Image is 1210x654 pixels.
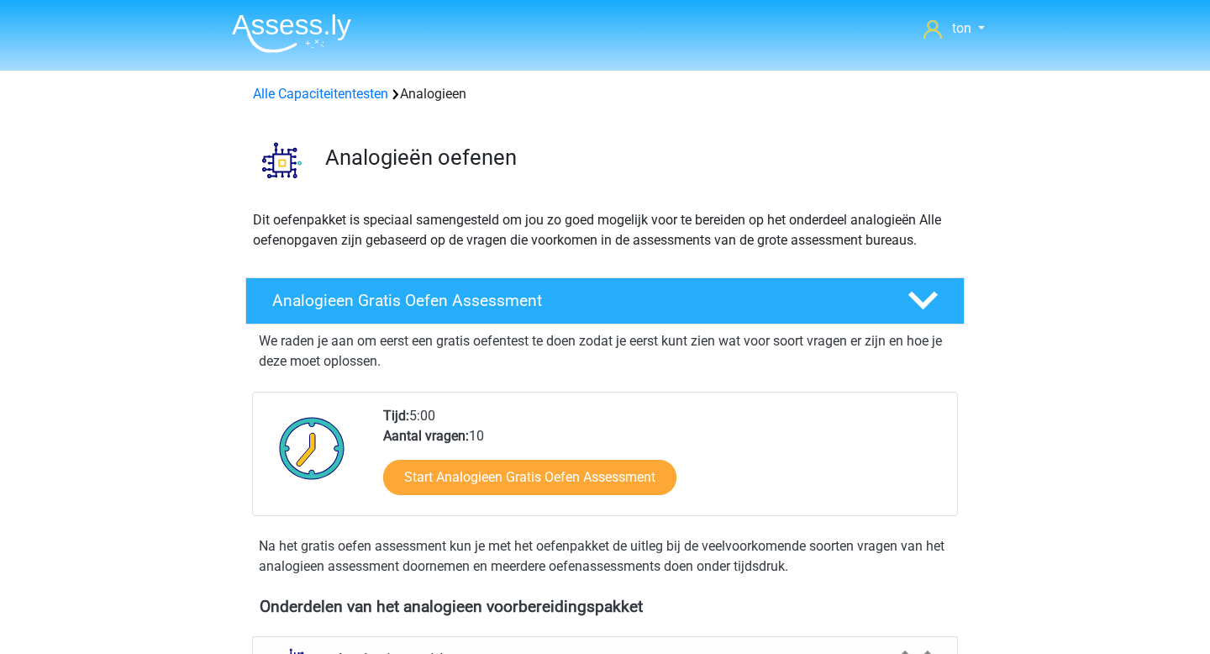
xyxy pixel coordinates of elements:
a: Alle Capaciteitentesten [253,86,388,102]
p: We raden je aan om eerst een gratis oefentest te doen zodat je eerst kunt zien wat voor soort vra... [259,331,951,372]
h4: Analogieen Gratis Oefen Assessment [272,291,881,310]
a: Start Analogieen Gratis Oefen Assessment [383,460,676,495]
h3: Analogieën oefenen [325,145,951,171]
h4: Onderdelen van het analogieen voorbereidingspakket [260,597,950,616]
div: Analogieen [246,84,964,104]
a: Analogieen Gratis Oefen Assessment [239,277,971,324]
p: Dit oefenpakket is speciaal samengesteld om jou zo goed mogelijk voor te bereiden op het onderdee... [253,210,957,251]
b: Aantal vragen: [383,428,469,444]
img: Assessly [232,13,351,53]
a: ton [917,18,992,39]
div: 5:00 10 [371,406,956,515]
div: Na het gratis oefen assessment kun je met het oefenpakket de uitleg bij de veelvoorkomende soorte... [252,536,958,577]
img: Klok [270,406,355,490]
span: ton [952,20,971,36]
img: analogieen [246,124,318,196]
b: Tijd: [383,408,409,424]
